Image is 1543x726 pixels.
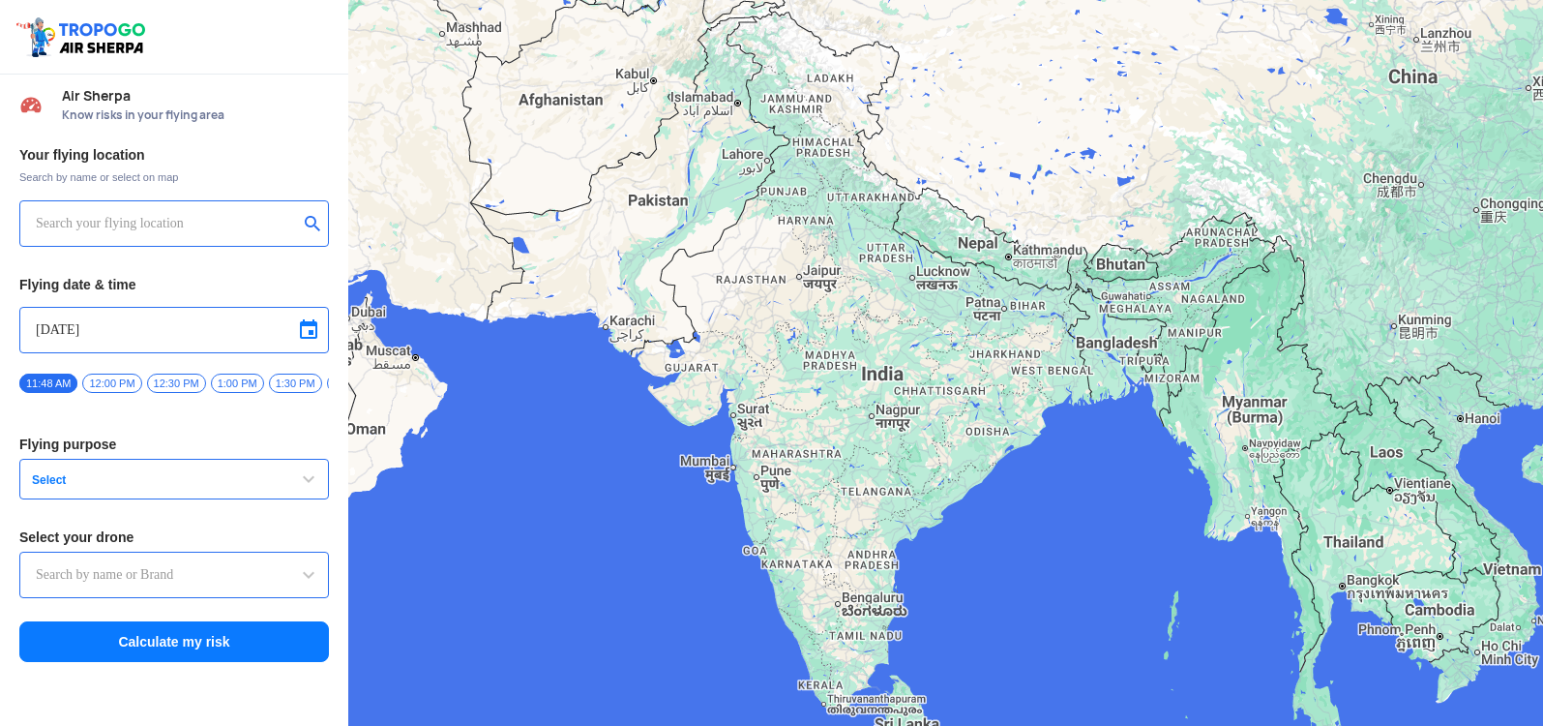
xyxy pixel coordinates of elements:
span: Search by name or select on map [19,169,329,185]
span: Know risks in your flying area [62,107,329,123]
span: 1:00 PM [211,374,264,393]
span: Select [24,472,266,488]
h3: Flying purpose [19,438,329,451]
button: Select [19,459,329,499]
h3: Your flying location [19,148,329,162]
h3: Flying date & time [19,278,329,291]
span: Air Sherpa [62,88,329,104]
img: Risk Scores [19,93,43,116]
input: Search your flying location [36,212,298,235]
h3: Select your drone [19,530,329,544]
span: 1:30 PM [269,374,322,393]
span: 11:48 AM [19,374,77,393]
button: Calculate my risk [19,621,329,662]
img: ic_tgdronemaps.svg [15,15,152,59]
span: 12:30 PM [147,374,206,393]
span: 2:00 PM [327,374,380,393]
input: Search by name or Brand [36,563,312,587]
input: Select Date [36,318,312,342]
span: 12:00 PM [82,374,141,393]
